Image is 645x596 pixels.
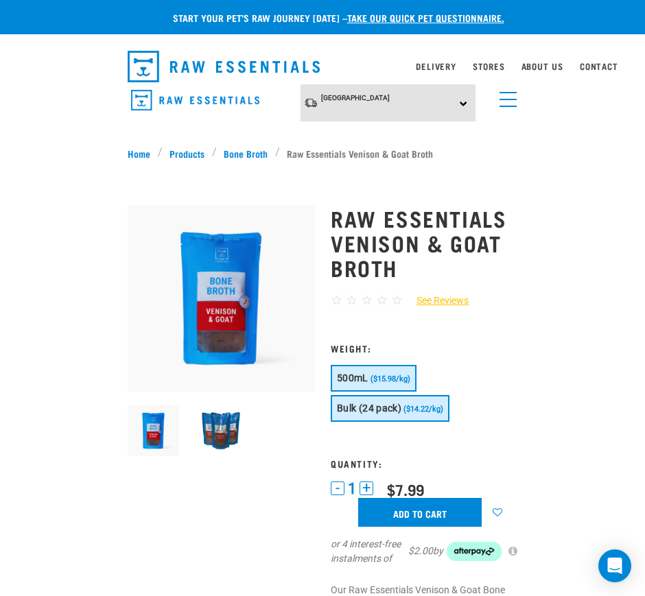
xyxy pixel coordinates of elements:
span: ☆ [346,292,357,308]
h3: Quantity: [331,458,517,468]
span: ($14.22/kg) [403,405,443,414]
span: ☆ [391,292,403,308]
a: Home [128,146,158,160]
a: Products [163,146,212,160]
div: $7.99 [387,481,424,498]
img: van-moving.png [304,97,318,108]
button: Bulk (24 pack) ($14.22/kg) [331,395,449,422]
span: $2.00 [408,544,433,558]
a: See Reviews [403,294,469,308]
a: menu [493,84,517,108]
span: ($15.98/kg) [371,374,410,383]
input: Add to cart [358,498,482,527]
span: 500mL [337,372,368,383]
img: Raw Essentials Logo [131,90,259,111]
a: take our quick pet questionnaire. [347,15,504,20]
a: About Us [521,64,563,69]
a: Contact [580,64,618,69]
img: Raw Essentials Logo [128,51,320,82]
span: [GEOGRAPHIC_DATA] [321,94,390,102]
a: Bone Broth [217,146,275,160]
span: 1 [348,481,356,496]
a: Stores [473,64,505,69]
img: Raw Essentials Venison Goat Novel Protein Hypoallergenic Bone Broth Cats & Dogs [128,205,314,392]
div: Open Intercom Messenger [598,549,631,582]
span: Bulk (24 pack) [337,403,401,414]
span: ☆ [376,292,388,308]
nav: dropdown navigation [117,45,528,88]
span: ☆ [331,292,342,308]
button: - [331,481,344,495]
span: ☆ [361,292,373,308]
nav: breadcrumbs [128,146,517,160]
h3: Weight: [331,343,517,353]
img: Afterpay [447,542,502,561]
button: + [360,481,373,495]
button: 500mL ($15.98/kg) [331,365,417,392]
h1: Raw Essentials Venison & Goat Broth [331,206,517,280]
img: Raw Essentials Venison Goat Novel Protein Hypoallergenic Bone Broth Cats & Dogs [128,405,179,457]
div: or 4 interest-free instalments of by [331,537,517,566]
a: Delivery [416,64,456,69]
img: Raw Essentials Venison & Goat Bone Broth For Pets [196,405,247,457]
